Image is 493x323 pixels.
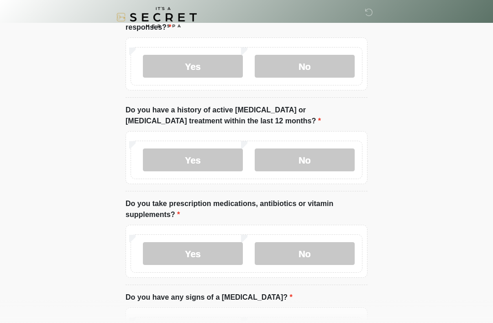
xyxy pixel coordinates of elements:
[126,198,367,220] label: Do you take prescription medications, antibiotics or vitamin supplements?
[126,105,367,127] label: Do you have a history of active [MEDICAL_DATA] or [MEDICAL_DATA] treatment within the last 12 mon...
[255,242,355,265] label: No
[126,292,293,303] label: Do you have any signs of a [MEDICAL_DATA]?
[255,55,355,78] label: No
[143,242,243,265] label: Yes
[255,148,355,171] label: No
[143,148,243,171] label: Yes
[143,55,243,78] label: Yes
[116,7,197,27] img: It's A Secret Med Spa Logo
